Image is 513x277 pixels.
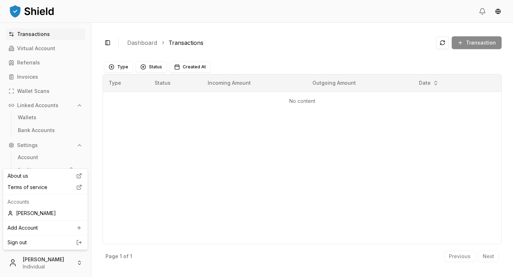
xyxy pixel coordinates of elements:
[5,182,86,193] a: Terms of service
[5,208,86,219] div: [PERSON_NAME]
[5,170,86,182] a: About us
[7,198,83,205] p: Accounts
[5,222,86,234] a: Add Account
[7,239,83,246] a: Sign out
